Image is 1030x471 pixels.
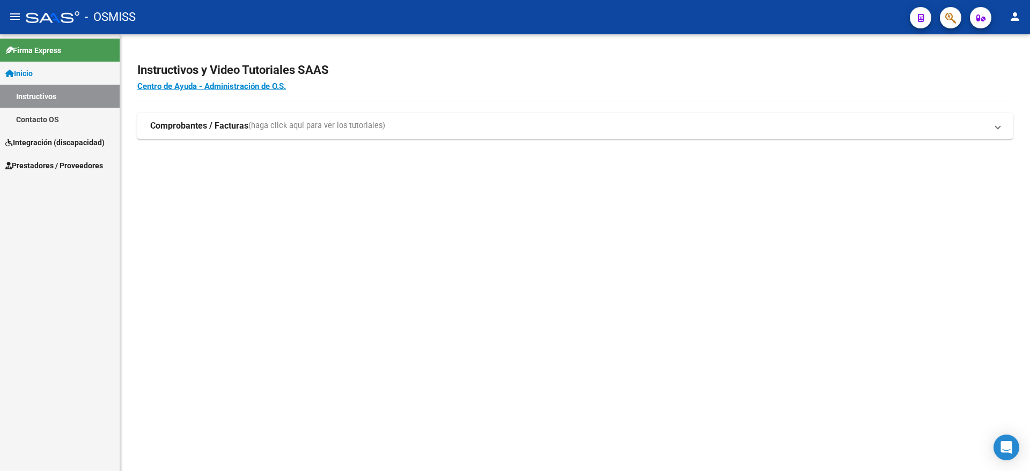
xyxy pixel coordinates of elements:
[1009,10,1021,23] mat-icon: person
[5,160,103,171] span: Prestadores / Proveedores
[248,120,385,132] span: (haga click aquí para ver los tutoriales)
[5,68,33,79] span: Inicio
[994,435,1019,460] div: Open Intercom Messenger
[137,81,286,91] a: Centro de Ayuda - Administración de O.S.
[137,60,1013,80] h2: Instructivos y Video Tutoriales SAAS
[85,5,136,29] span: - OSMISS
[5,137,105,148] span: Integración (discapacidad)
[9,10,21,23] mat-icon: menu
[137,113,1013,139] mat-expansion-panel-header: Comprobantes / Facturas(haga click aquí para ver los tutoriales)
[5,44,61,56] span: Firma Express
[150,120,248,132] strong: Comprobantes / Facturas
